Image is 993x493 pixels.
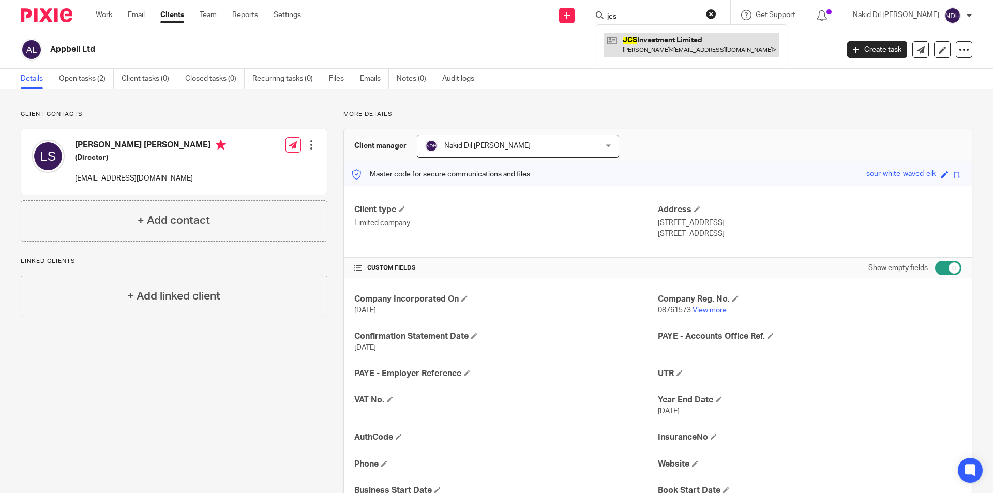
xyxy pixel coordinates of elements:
[658,368,961,379] h4: UTR
[50,44,675,55] h2: Appbell Ltd
[354,294,658,305] h4: Company Incorporated On
[354,395,658,406] h4: VAT No.
[397,69,434,89] a: Notes (0)
[425,140,438,152] img: svg%3E
[21,69,51,89] a: Details
[21,257,327,265] p: Linked clients
[853,10,939,20] p: Nakid Dil [PERSON_NAME]
[354,368,658,379] h4: PAYE - Employer Reference
[354,218,658,228] p: Limited company
[216,140,226,150] i: Primary
[354,264,658,272] h4: CUSTOM FIELDS
[274,10,301,20] a: Settings
[354,331,658,342] h4: Confirmation Statement Date
[352,169,530,180] p: Master code for secure communications and files
[847,41,907,58] a: Create task
[354,307,376,314] span: [DATE]
[128,10,145,20] a: Email
[127,288,220,304] h4: + Add linked client
[354,141,407,151] h3: Client manager
[444,142,531,150] span: Nakid Dil [PERSON_NAME]
[658,204,961,215] h4: Address
[944,7,961,24] img: svg%3E
[658,432,961,443] h4: InsuranceNo
[354,432,658,443] h4: AuthCode
[693,307,727,314] a: View more
[200,10,217,20] a: Team
[442,69,482,89] a: Audit logs
[658,229,961,239] p: [STREET_ADDRESS]
[138,213,210,229] h4: + Add contact
[756,11,795,19] span: Get Support
[706,9,716,19] button: Clear
[252,69,321,89] a: Recurring tasks (0)
[658,331,961,342] h4: PAYE - Accounts Office Ref.
[606,12,699,22] input: Search
[32,140,65,173] img: svg%3E
[75,173,226,184] p: [EMAIL_ADDRESS][DOMAIN_NAME]
[21,8,72,22] img: Pixie
[59,69,114,89] a: Open tasks (2)
[658,307,691,314] span: 08761573
[658,395,961,406] h4: Year End Date
[160,10,184,20] a: Clients
[658,408,680,415] span: [DATE]
[866,169,936,181] div: sour-white-waved-elk
[21,39,42,61] img: svg%3E
[354,459,658,470] h4: Phone
[354,204,658,215] h4: Client type
[658,294,961,305] h4: Company Reg. No.
[232,10,258,20] a: Reports
[343,110,972,118] p: More details
[122,69,177,89] a: Client tasks (0)
[658,218,961,228] p: [STREET_ADDRESS]
[329,69,352,89] a: Files
[868,263,928,273] label: Show empty fields
[658,459,961,470] h4: Website
[75,153,226,163] h5: (Director)
[360,69,389,89] a: Emails
[185,69,245,89] a: Closed tasks (0)
[75,140,226,153] h4: [PERSON_NAME] [PERSON_NAME]
[21,110,327,118] p: Client contacts
[96,10,112,20] a: Work
[354,344,376,351] span: [DATE]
